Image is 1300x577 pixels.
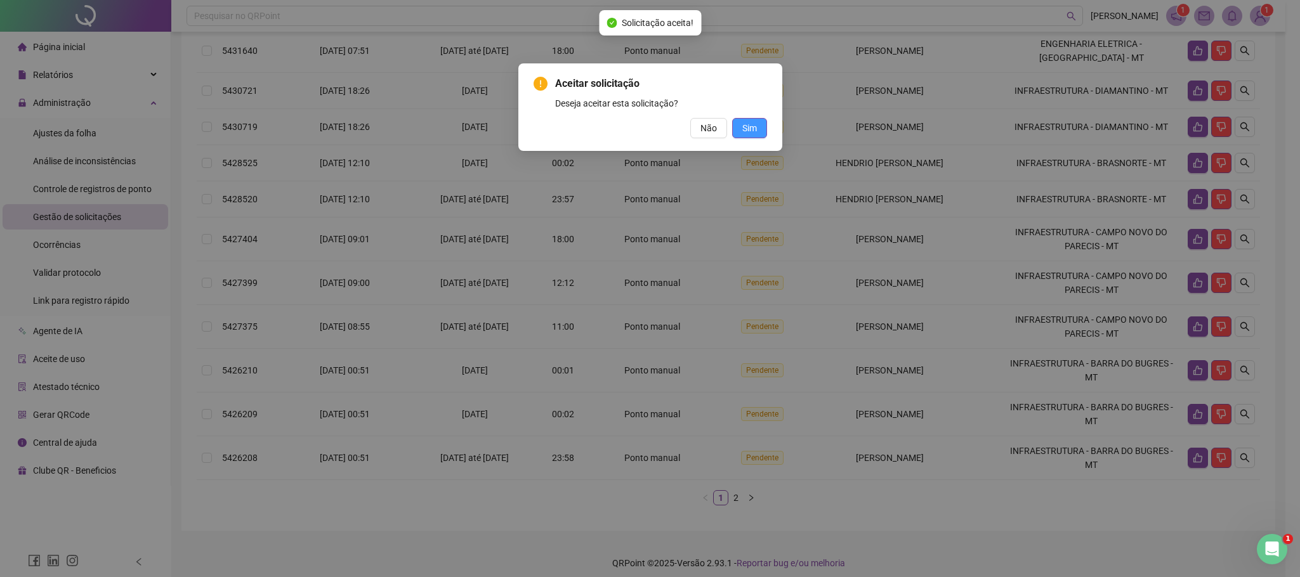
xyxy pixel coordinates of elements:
[1257,534,1287,564] iframe: Intercom live chat
[742,121,757,135] span: Sim
[732,118,767,138] button: Sim
[607,18,617,28] span: check-circle
[690,118,727,138] button: Não
[1283,534,1293,544] span: 1
[555,76,767,91] span: Aceitar solicitação
[534,77,548,91] span: exclamation-circle
[555,96,767,110] div: Deseja aceitar esta solicitação?
[700,121,717,135] span: Não
[622,16,693,30] span: Solicitação aceita!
